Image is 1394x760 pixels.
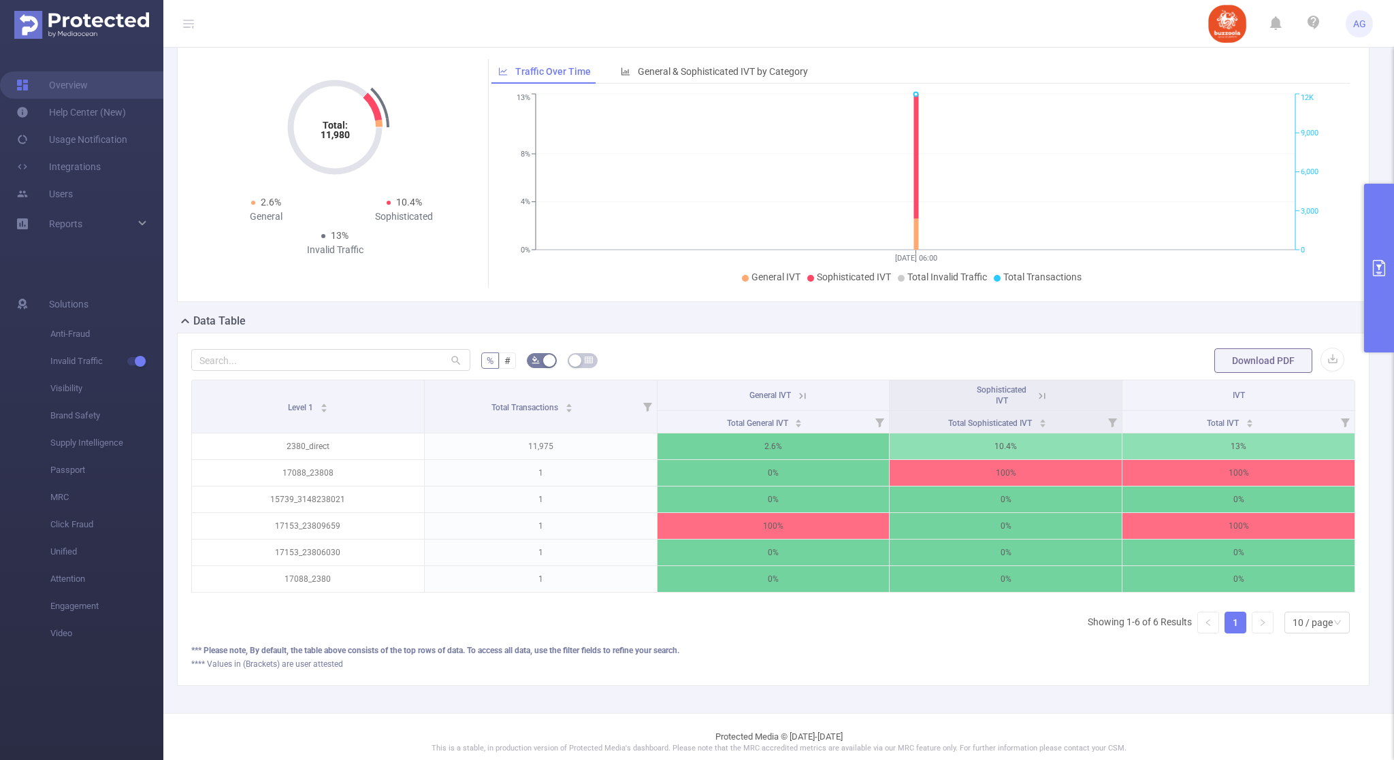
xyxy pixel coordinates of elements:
[16,99,126,126] a: Help Center (New)
[1252,612,1274,633] li: Next Page
[1233,391,1245,400] span: IVT
[396,197,422,208] span: 10.4%
[621,67,630,76] i: icon: bar-chart
[49,291,88,318] span: Solutions
[50,457,163,484] span: Passport
[1353,10,1366,37] span: AG
[16,180,73,208] a: Users
[425,460,657,486] p: 1
[320,407,327,411] i: icon: caret-down
[1122,566,1355,592] p: 0%
[50,429,163,457] span: Supply Intelligence
[1197,612,1219,633] li: Previous Page
[658,513,890,539] p: 100%
[50,565,163,593] span: Attention
[192,460,424,486] p: 17088_23808
[425,566,657,592] p: 1
[894,254,937,263] tspan: [DATE] 06:00
[1246,422,1253,426] i: icon: caret-down
[1301,129,1318,137] tspan: 9,000
[192,540,424,565] p: 17153_23806030
[638,66,808,77] span: General & Sophisticated IVT by Category
[565,401,573,410] div: Sort
[504,355,510,366] span: #
[193,313,246,329] h2: Data Table
[565,407,572,411] i: icon: caret-down
[50,402,163,429] span: Brand Safety
[191,658,1355,670] div: **** Values in (Brackets) are user attested
[491,403,560,412] span: Total Transactions
[1039,417,1047,425] div: Sort
[890,486,1122,512] p: 0%
[197,210,335,224] div: General
[1122,486,1355,512] p: 0%
[749,391,791,400] span: General IVT
[890,433,1122,459] p: 10.4%
[658,540,890,565] p: 0%
[1293,612,1333,633] div: 10 / page
[1301,94,1314,103] tspan: 12K
[487,355,493,366] span: %
[191,349,470,371] input: Search...
[1225,612,1246,633] li: 1
[192,566,424,592] p: 17088_2380
[521,198,530,207] tspan: 4%
[50,320,163,348] span: Anti-Fraud
[50,348,163,375] span: Invalid Traffic
[425,433,657,459] p: 11,975
[658,433,890,459] p: 2.6%
[49,218,82,229] span: Reports
[870,411,889,433] i: Filter menu
[1039,417,1046,421] i: icon: caret-up
[1207,418,1241,428] span: Total IVT
[320,401,327,406] i: icon: caret-up
[14,11,149,39] img: Protected Media
[1122,433,1355,459] p: 13%
[532,356,540,364] i: icon: bg-colors
[1301,207,1318,216] tspan: 3,000
[795,422,803,426] i: icon: caret-down
[1225,612,1246,633] a: 1
[1122,513,1355,539] p: 100%
[890,460,1122,486] p: 100%
[658,486,890,512] p: 0%
[50,593,163,620] span: Engagement
[1122,540,1355,565] p: 0%
[261,197,281,208] span: 2.6%
[517,94,530,103] tspan: 13%
[192,486,424,512] p: 15739_3148238021
[658,566,890,592] p: 0%
[1246,417,1254,425] div: Sort
[585,356,593,364] i: icon: table
[1246,417,1253,421] i: icon: caret-up
[425,513,657,539] p: 1
[321,129,350,140] tspan: 11,980
[727,418,790,428] span: Total General IVT
[1301,168,1318,177] tspan: 6,000
[323,120,348,131] tspan: Total:
[16,126,127,153] a: Usage Notification
[890,566,1122,592] p: 0%
[1214,348,1312,373] button: Download PDF
[288,403,315,412] span: Level 1
[331,230,348,241] span: 13%
[948,418,1034,428] span: Total Sophisticated IVT
[1039,422,1046,426] i: icon: caret-down
[565,401,572,406] i: icon: caret-up
[521,150,530,159] tspan: 8%
[16,153,101,180] a: Integrations
[521,246,530,254] tspan: 0%
[1335,411,1355,433] i: Filter menu
[907,271,987,282] span: Total Invalid Traffic
[515,66,591,77] span: Traffic Over Time
[197,743,1360,755] p: This is a stable, in production version of Protected Media's dashboard. Please note that the MRC ...
[425,540,657,565] p: 1
[192,433,424,459] p: 2380_direct
[1103,411,1122,433] i: Filter menu
[1003,271,1082,282] span: Total Transactions
[1259,618,1267,627] i: icon: right
[192,513,424,539] p: 17153_23809659
[425,486,657,512] p: 1
[817,271,891,282] span: Sophisticated IVT
[1204,618,1212,627] i: icon: left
